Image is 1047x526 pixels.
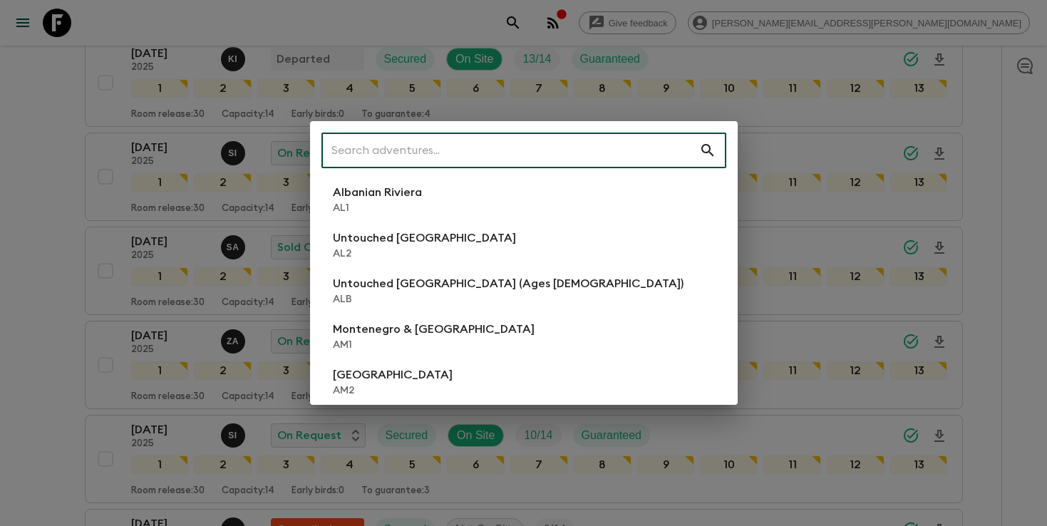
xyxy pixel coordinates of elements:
[333,292,684,306] p: ALB
[321,130,699,170] input: Search adventures...
[333,247,516,261] p: AL2
[333,383,453,398] p: AM2
[333,275,684,292] p: Untouched [GEOGRAPHIC_DATA] (Ages [DEMOGRAPHIC_DATA])
[333,184,422,201] p: Albanian Riviera
[333,321,535,338] p: Montenegro & [GEOGRAPHIC_DATA]
[333,201,422,215] p: AL1
[333,338,535,352] p: AM1
[333,366,453,383] p: [GEOGRAPHIC_DATA]
[333,230,516,247] p: Untouched [GEOGRAPHIC_DATA]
